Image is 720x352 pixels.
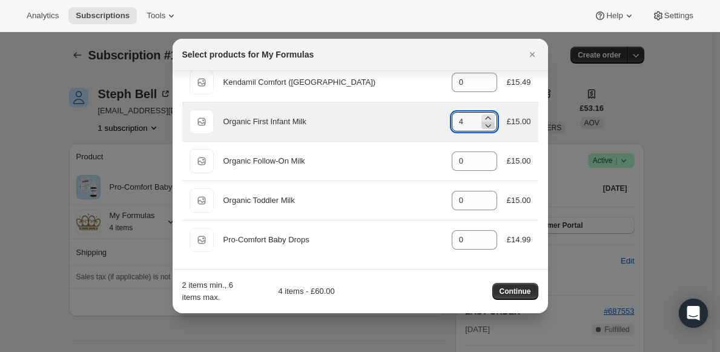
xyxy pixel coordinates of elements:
[27,11,59,21] span: Analytics
[19,7,66,24] button: Analytics
[147,11,165,21] span: Tools
[645,7,701,24] button: Settings
[492,283,538,300] button: Continue
[182,279,237,304] div: 2 items min., 6 items max.
[223,234,442,246] div: Pro-Comfort Baby Drops
[507,194,531,207] div: £15.00
[587,7,642,24] button: Help
[507,76,531,88] div: £15.49
[524,46,541,63] button: Close
[68,7,137,24] button: Subscriptions
[507,234,531,246] div: £14.99
[507,116,531,128] div: £15.00
[76,11,130,21] span: Subscriptions
[223,155,442,167] div: Organic Follow-On Milk
[679,299,708,328] div: Open Intercom Messenger
[182,48,314,61] h2: Select products for My Formulas
[242,285,335,297] div: 4 items - £60.00
[223,116,442,128] div: Organic First Infant Milk
[139,7,185,24] button: Tools
[664,11,693,21] span: Settings
[223,194,442,207] div: Organic Toddler Milk
[606,11,623,21] span: Help
[223,76,442,88] div: Kendamil Comfort ([GEOGRAPHIC_DATA])
[507,155,531,167] div: £15.00
[500,287,531,296] span: Continue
